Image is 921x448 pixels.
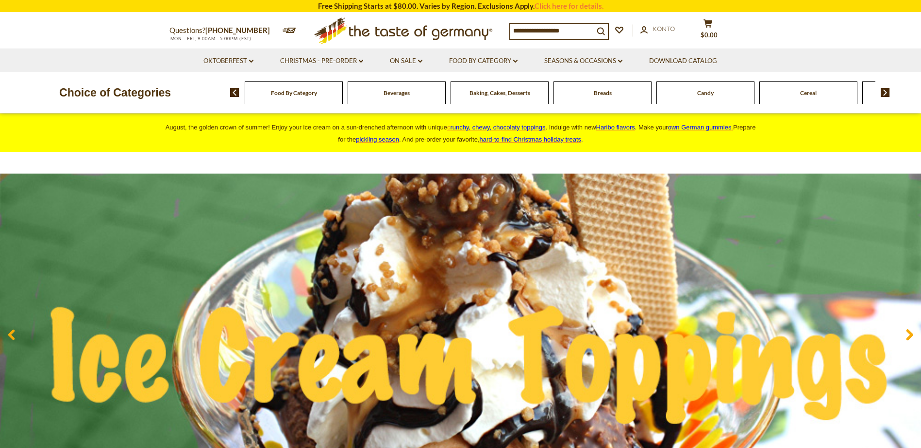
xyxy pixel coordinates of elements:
[535,1,603,10] a: Click here for details.
[230,88,239,97] img: previous arrow
[701,31,718,39] span: $0.00
[480,136,583,143] span: .
[449,56,518,66] a: Food By Category
[280,56,363,66] a: Christmas - PRE-ORDER
[653,25,675,32] span: Konto
[881,88,890,97] img: next arrow
[203,56,253,66] a: Oktoberfest
[166,124,756,143] span: August, the golden crown of summer! Enjoy your ice cream on a sun-drenched afternoon with unique ...
[384,89,410,96] a: Beverages
[596,124,635,131] a: Haribo flavors
[594,89,612,96] a: Breads
[668,124,732,131] span: own German gummies
[169,24,277,37] p: Questions?
[694,19,723,43] button: $0.00
[640,24,675,34] a: Konto
[480,136,582,143] a: hard-to-find Christmas holiday treats
[544,56,622,66] a: Seasons & Occasions
[697,89,714,96] a: Candy
[649,56,717,66] a: Download Catalog
[390,56,422,66] a: On Sale
[271,89,317,96] a: Food By Category
[450,124,545,131] span: runchy, chewy, chocolaty toppings
[668,124,733,131] a: own German gummies.
[169,36,252,41] span: MON - FRI, 9:00AM - 5:00PM (EST)
[469,89,530,96] a: Baking, Cakes, Desserts
[205,26,270,34] a: [PHONE_NUMBER]
[800,89,817,96] a: Cereal
[356,136,399,143] a: pickling season
[447,124,546,131] a: crunchy, chewy, chocolaty toppings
